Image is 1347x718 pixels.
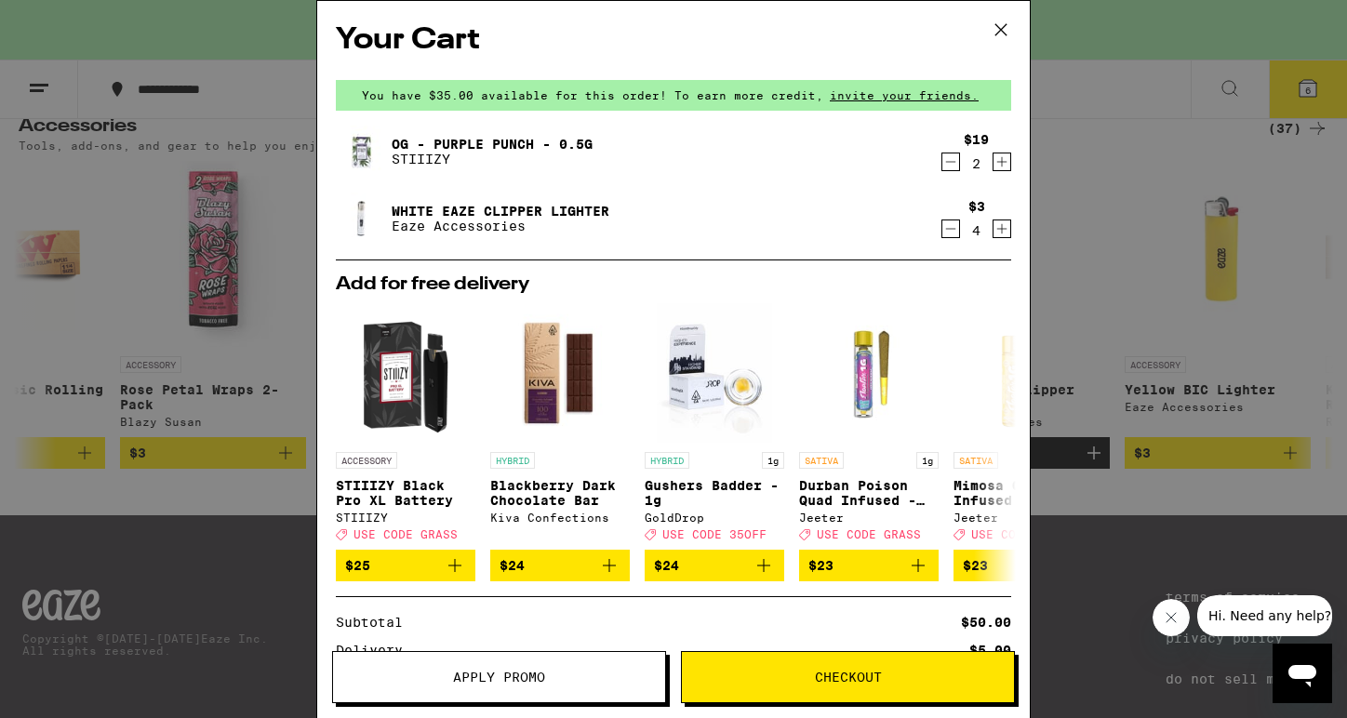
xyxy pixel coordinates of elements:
span: invite your friends. [823,89,985,101]
img: OG - Purple Punch - 0.5g [336,126,388,178]
span: $24 [654,558,679,573]
button: Add to bag [490,550,630,581]
p: STIIIZY [392,152,593,166]
a: Open page for Mimosa Quad Infused - 1g from Jeeter [954,303,1093,550]
span: USE CODE GRASS [353,528,458,540]
p: Eaze Accessories [392,219,609,233]
span: Apply Promo [453,671,545,684]
img: White Eaze Clipper Lighter [336,193,388,245]
span: USE CODE GRASS [817,528,921,540]
span: $24 [500,558,525,573]
a: OG - Purple Punch - 0.5g [392,137,593,152]
div: STIIIZY [336,512,475,524]
span: $23 [808,558,834,573]
div: $3 [968,199,985,214]
a: Open page for Durban Poison Quad Infused - 1g from Jeeter [799,303,939,550]
img: Jeeter - Mimosa Quad Infused - 1g [954,303,1093,443]
p: HYBRID [645,452,689,469]
img: GoldDrop - Gushers Badder - 1g [657,303,772,443]
span: $25 [345,558,370,573]
span: USE CODE 35OFF [662,528,767,540]
button: Add to bag [954,550,1093,581]
button: Decrement [941,153,960,171]
iframe: Close message [1153,599,1190,636]
div: $5.00 [969,644,1011,657]
h2: Add for free delivery [336,275,1011,294]
img: Kiva Confections - Blackberry Dark Chocolate Bar [490,303,630,443]
div: Kiva Confections [490,512,630,524]
div: Delivery [336,644,416,657]
div: Subtotal [336,616,416,629]
a: White Eaze Clipper Lighter [392,204,609,219]
button: Add to bag [645,550,784,581]
span: You have $35.00 available for this order! To earn more credit, [362,89,823,101]
img: STIIIZY - STIIIZY Black Pro XL Battery [336,303,475,443]
div: Jeeter [799,512,939,524]
h2: Your Cart [336,20,1011,61]
p: Blackberry Dark Chocolate Bar [490,478,630,508]
button: Decrement [941,219,960,238]
span: Checkout [815,671,882,684]
p: Mimosa Quad Infused - 1g [954,478,1093,508]
span: $23 [963,558,988,573]
div: GoldDrop [645,512,784,524]
p: STIIIZY Black Pro XL Battery [336,478,475,508]
iframe: Message from company [1197,595,1332,636]
div: $50.00 [961,616,1011,629]
p: Durban Poison Quad Infused - 1g [799,478,939,508]
p: Gushers Badder - 1g [645,478,784,508]
p: SATIVA [799,452,844,469]
button: Increment [993,219,1011,238]
span: USE CODE GRASS [971,528,1075,540]
div: Jeeter [954,512,1093,524]
p: SATIVA [954,452,998,469]
div: 4 [968,223,985,238]
button: Apply Promo [332,651,666,703]
a: Open page for Blackberry Dark Chocolate Bar from Kiva Confections [490,303,630,550]
div: 2 [964,156,989,171]
img: Jeeter - Durban Poison Quad Infused - 1g [799,303,939,443]
div: You have $35.00 available for this order! To earn more credit,invite your friends. [336,80,1011,111]
p: HYBRID [490,452,535,469]
button: Checkout [681,651,1015,703]
button: Increment [993,153,1011,171]
a: Open page for STIIIZY Black Pro XL Battery from STIIIZY [336,303,475,550]
button: Add to bag [336,550,475,581]
button: Add to bag [799,550,939,581]
p: 1g [916,452,939,469]
a: Open page for Gushers Badder - 1g from GoldDrop [645,303,784,550]
p: 1g [762,452,784,469]
div: $19 [964,132,989,147]
iframe: Button to launch messaging window [1273,644,1332,703]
